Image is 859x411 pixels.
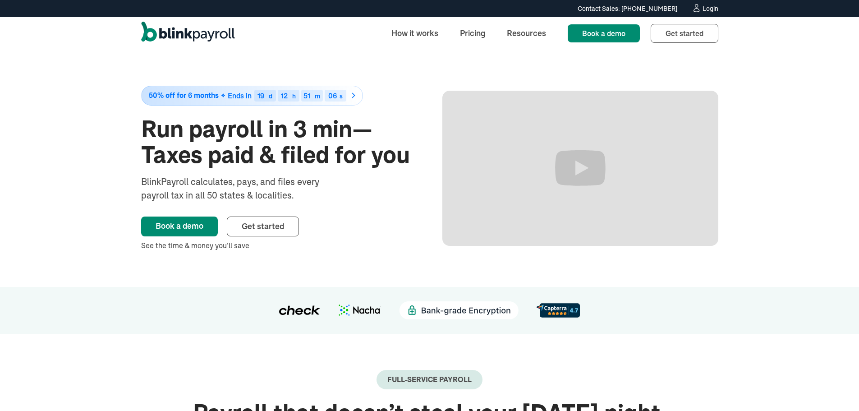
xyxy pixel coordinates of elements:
span: 06 [328,91,337,100]
a: Get started [227,217,299,236]
span: Get started [666,29,703,38]
div: Contact Sales: [PHONE_NUMBER] [578,4,677,14]
a: Get started [651,24,718,43]
span: 12 [281,91,288,100]
a: Book a demo [568,24,640,42]
a: Book a demo [141,217,218,236]
div: s [340,93,343,99]
a: How it works [384,23,446,43]
div: d [269,93,272,99]
div: Full-Service payroll [387,375,472,384]
span: Get started [242,221,284,231]
span: 19 [257,91,264,100]
a: home [141,22,235,45]
span: Book a demo [582,29,625,38]
a: 50% off for 6 monthsEnds in19d12h51m06s [141,86,417,106]
div: BlinkPayroll calculates, pays, and files every payroll tax in all 50 states & localities. [141,175,343,202]
div: See the time & money you’ll save [141,240,417,251]
a: Resources [500,23,553,43]
img: d56c0860-961d-46a8-819e-eda1494028f8.svg [537,303,580,317]
span: 50% off for 6 months [149,92,219,99]
span: Ends in [228,91,252,100]
span: 51 [303,91,310,100]
a: Pricing [453,23,492,43]
a: Login [692,4,718,14]
div: Login [703,5,718,12]
div: m [315,93,320,99]
iframe: Run Payroll in 3 min with BlinkPayroll [442,91,718,246]
h1: Run payroll in 3 min—Taxes paid & filed for you [141,116,417,168]
div: h [292,93,296,99]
